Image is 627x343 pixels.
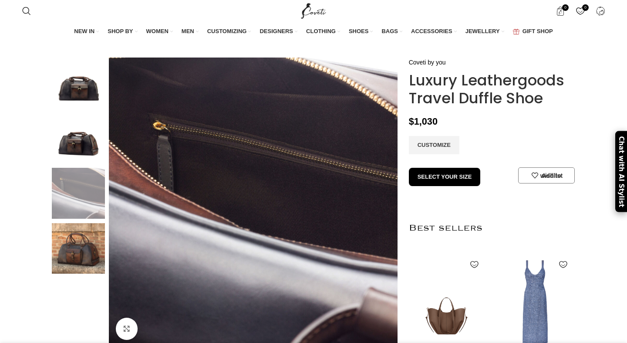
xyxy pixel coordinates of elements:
[409,205,573,251] h2: Best sellers
[465,27,500,35] span: JEWELLERY
[52,168,105,219] img: Derby shoes
[571,2,589,20] a: 0
[409,58,446,67] a: Coveti by you
[18,23,609,41] div: Main navigation
[409,116,438,127] bdi: 1,030
[299,7,328,14] a: Site logo
[349,27,369,35] span: SHOES
[381,27,398,35] span: BAGS
[74,23,99,41] a: NEW IN
[551,2,569,20] a: 0
[207,27,247,35] span: CUSTOMIZING
[74,27,94,35] span: NEW IN
[411,23,457,41] a: ACCESSORIES
[306,27,336,35] span: CLOTHING
[146,23,173,41] a: WOMEN
[52,223,105,274] img: formal
[18,2,35,20] a: Search
[562,4,569,11] span: 0
[513,23,553,41] a: GIFT SHOP
[349,23,373,41] a: SHOES
[411,27,452,35] span: ACCESSORIES
[409,168,481,186] button: SELECT YOUR SIZE
[409,136,459,154] a: CUSTOMIZE
[260,23,297,41] a: DESIGNERS
[513,29,519,34] img: GiftBag
[306,23,340,41] a: CLOTHING
[465,23,504,41] a: JEWELLERY
[409,116,414,127] span: $
[52,58,105,109] img: Oxford
[260,27,293,35] span: DESIGNERS
[522,27,553,35] span: GIFT SHOP
[182,27,194,35] span: MEN
[571,2,589,20] div: My Wishlist
[52,113,105,164] img: Monk
[108,23,137,41] a: SHOP BY
[182,23,199,41] a: MEN
[146,27,169,35] span: WOMEN
[108,27,133,35] span: SHOP BY
[409,71,573,107] h1: Luxury Leathergoods Travel Duffle Shoe
[381,23,402,41] a: BAGS
[582,4,589,11] span: 0
[207,23,251,41] a: CUSTOMIZING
